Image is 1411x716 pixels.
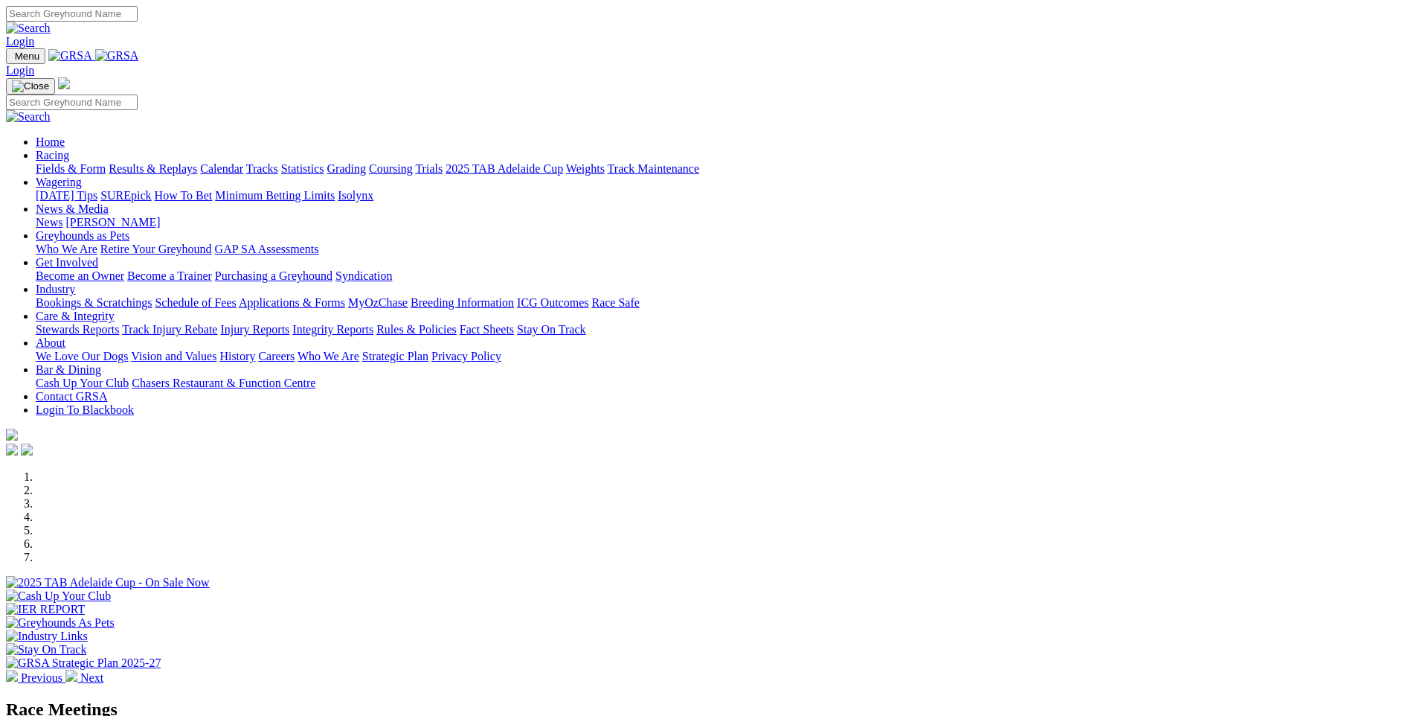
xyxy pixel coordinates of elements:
[36,296,152,309] a: Bookings & Scratchings
[80,671,103,684] span: Next
[58,77,70,89] img: logo-grsa-white.png
[15,51,39,62] span: Menu
[6,48,45,64] button: Toggle navigation
[460,323,514,336] a: Fact Sheets
[100,243,212,255] a: Retire Your Greyhound
[215,189,335,202] a: Minimum Betting Limits
[155,296,236,309] a: Schedule of Fees
[6,35,34,48] a: Login
[6,429,18,441] img: logo-grsa-white.png
[591,296,639,309] a: Race Safe
[36,202,109,215] a: News & Media
[6,444,18,456] img: facebook.svg
[21,444,33,456] img: twitter.svg
[6,630,88,643] img: Industry Links
[362,350,428,362] a: Strategic Plan
[608,162,699,175] a: Track Maintenance
[517,323,585,336] a: Stay On Track
[36,283,75,295] a: Industry
[36,390,107,403] a: Contact GRSA
[6,643,86,656] img: Stay On Track
[6,64,34,77] a: Login
[446,162,563,175] a: 2025 TAB Adelaide Cup
[132,377,315,389] a: Chasers Restaurant & Function Centre
[281,162,324,175] a: Statistics
[36,323,1405,336] div: Care & Integrity
[36,216,1405,229] div: News & Media
[411,296,514,309] a: Breeding Information
[6,616,115,630] img: Greyhounds As Pets
[36,243,97,255] a: Who We Are
[6,110,51,124] img: Search
[298,350,359,362] a: Who We Are
[220,323,289,336] a: Injury Reports
[327,162,366,175] a: Grading
[36,403,134,416] a: Login To Blackbook
[36,336,65,349] a: About
[219,350,255,362] a: History
[127,269,212,282] a: Become a Trainer
[348,296,408,309] a: MyOzChase
[36,256,98,269] a: Get Involved
[36,176,82,188] a: Wagering
[109,162,197,175] a: Results & Replays
[36,229,129,242] a: Greyhounds as Pets
[215,243,319,255] a: GAP SA Assessments
[376,323,457,336] a: Rules & Policies
[6,589,111,603] img: Cash Up Your Club
[215,269,332,282] a: Purchasing a Greyhound
[415,162,443,175] a: Trials
[6,576,210,589] img: 2025 TAB Adelaide Cup - On Sale Now
[65,216,160,228] a: [PERSON_NAME]
[36,269,1405,283] div: Get Involved
[517,296,588,309] a: ICG Outcomes
[36,135,65,148] a: Home
[338,189,373,202] a: Isolynx
[36,149,69,162] a: Racing
[6,22,51,35] img: Search
[36,296,1405,310] div: Industry
[431,350,501,362] a: Privacy Policy
[258,350,295,362] a: Careers
[36,162,106,175] a: Fields & Form
[100,189,151,202] a: SUREpick
[36,323,119,336] a: Stewards Reports
[155,189,213,202] a: How To Bet
[36,363,101,376] a: Bar & Dining
[36,189,1405,202] div: Wagering
[122,323,217,336] a: Track Injury Rebate
[36,216,62,228] a: News
[566,162,605,175] a: Weights
[48,49,92,63] img: GRSA
[65,670,77,682] img: chevron-right-pager-white.svg
[6,6,138,22] input: Search
[36,189,97,202] a: [DATE] Tips
[36,243,1405,256] div: Greyhounds as Pets
[36,350,128,362] a: We Love Our Dogs
[65,671,103,684] a: Next
[6,95,138,110] input: Search
[36,310,115,322] a: Care & Integrity
[369,162,413,175] a: Coursing
[292,323,373,336] a: Integrity Reports
[36,377,129,389] a: Cash Up Your Club
[6,670,18,682] img: chevron-left-pager-white.svg
[36,162,1405,176] div: Racing
[6,656,161,670] img: GRSA Strategic Plan 2025-27
[131,350,216,362] a: Vision and Values
[6,671,65,684] a: Previous
[21,671,62,684] span: Previous
[239,296,345,309] a: Applications & Forms
[246,162,278,175] a: Tracks
[36,350,1405,363] div: About
[6,603,85,616] img: IER REPORT
[95,49,139,63] img: GRSA
[6,78,55,95] button: Toggle navigation
[12,80,49,92] img: Close
[200,162,243,175] a: Calendar
[36,269,124,282] a: Become an Owner
[36,377,1405,390] div: Bar & Dining
[335,269,392,282] a: Syndication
